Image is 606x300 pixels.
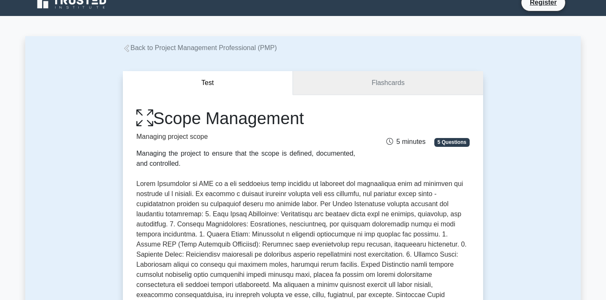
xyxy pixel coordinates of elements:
[136,149,355,169] div: Managing the project to ensure that the scope is defined, documented, and controlled.
[136,108,355,128] h1: Scope Management
[434,138,470,146] span: 5 Questions
[136,132,355,142] p: Managing project scope
[123,44,277,51] a: Back to Project Management Professional (PMP)
[293,71,483,95] a: Flashcards
[386,138,425,145] span: 5 minutes
[123,71,293,95] button: Test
